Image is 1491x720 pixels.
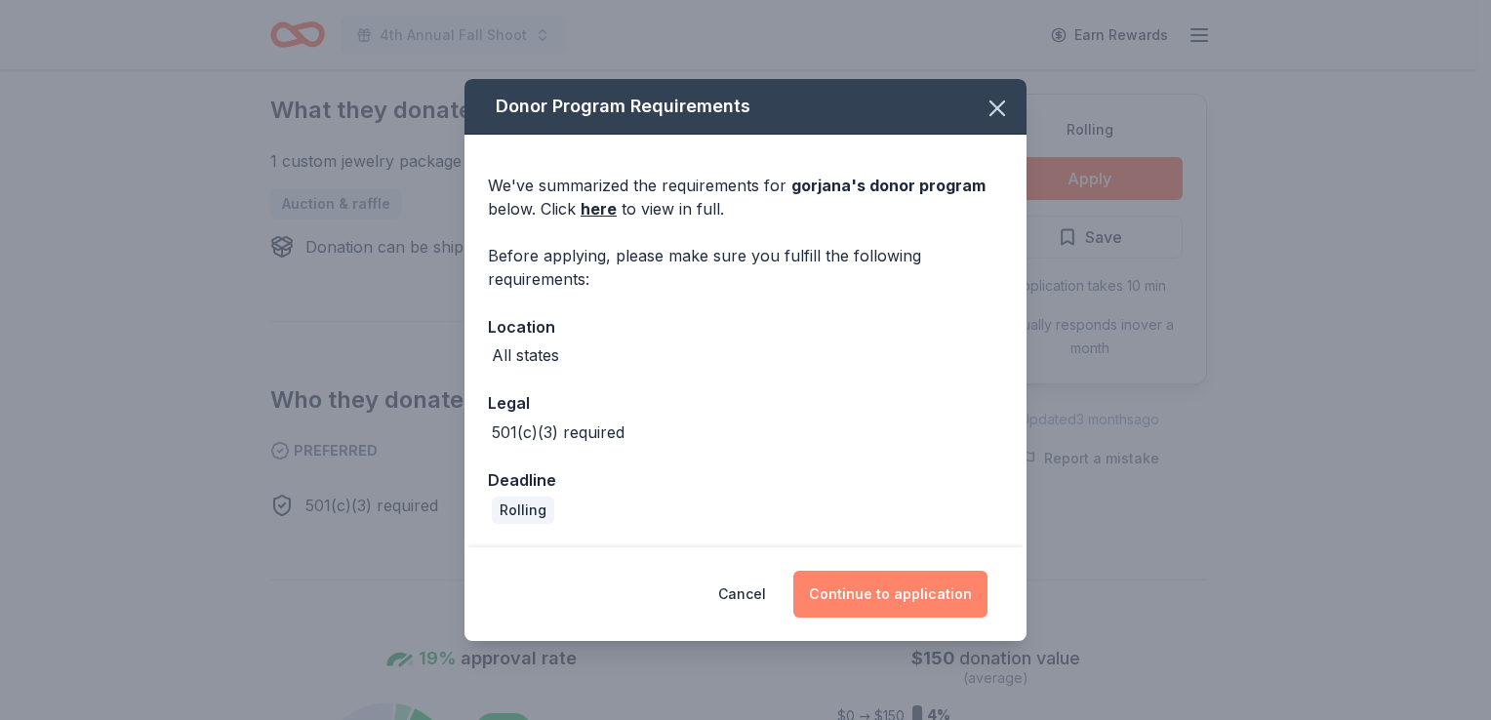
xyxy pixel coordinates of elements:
a: here [581,197,617,220]
div: 501(c)(3) required [492,420,625,444]
span: gorjana 's donor program [791,176,986,195]
button: Cancel [718,571,766,618]
div: All states [492,343,559,367]
div: Location [488,314,1003,340]
div: We've summarized the requirements for below. Click to view in full. [488,174,1003,220]
div: Before applying, please make sure you fulfill the following requirements: [488,244,1003,291]
div: Donor Program Requirements [464,79,1027,135]
button: Continue to application [793,571,987,618]
div: Deadline [488,467,1003,493]
div: Rolling [492,497,554,524]
div: Legal [488,390,1003,416]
